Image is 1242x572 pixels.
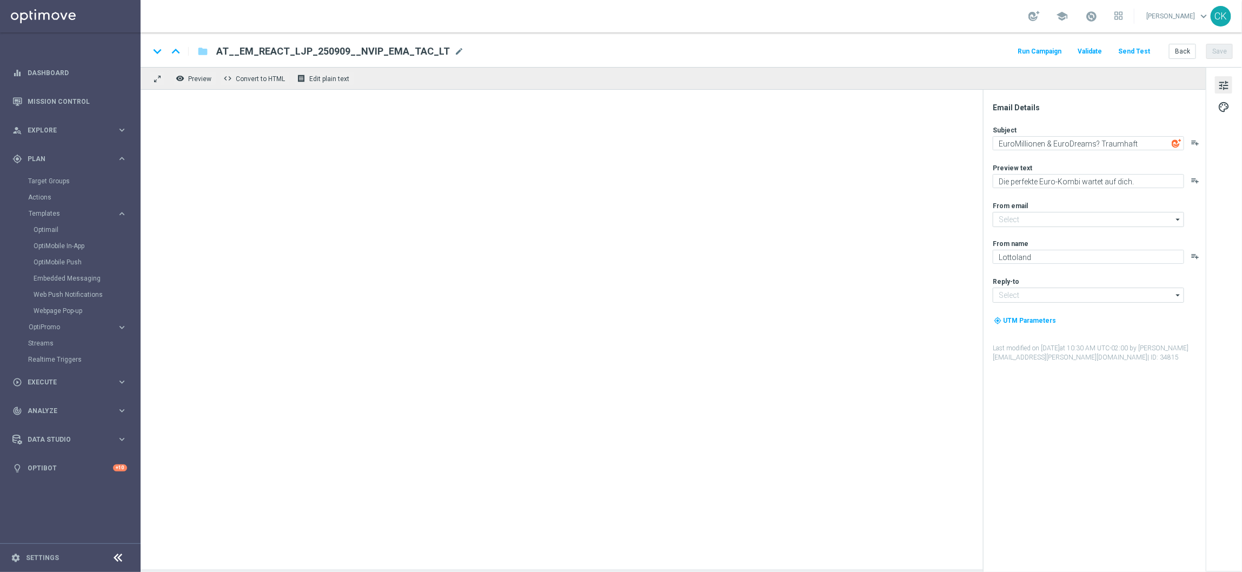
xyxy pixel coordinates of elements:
[216,45,450,58] span: AT__EM_REACT_LJP_250909__NVIP_EMA_TAC_LT
[29,324,106,330] span: OptiPromo
[12,407,128,415] button: track_changes Analyze keyboard_arrow_right
[34,258,112,267] a: OptiMobile Push
[993,103,1205,112] div: Email Details
[28,335,140,351] div: Streams
[12,377,22,387] i: play_circle_outline
[297,74,305,83] i: receipt
[117,377,127,387] i: keyboard_arrow_right
[1117,44,1152,59] button: Send Test
[1003,317,1056,324] span: UTM Parameters
[1076,44,1104,59] button: Validate
[12,126,128,135] button: person_search Explore keyboard_arrow_right
[12,87,127,116] div: Mission Control
[12,97,128,106] button: Mission Control
[34,222,140,238] div: Optimail
[34,254,140,270] div: OptiMobile Push
[28,319,140,335] div: OptiPromo
[1056,10,1068,22] span: school
[196,43,209,60] button: folder
[1172,138,1181,148] img: optiGenie.svg
[188,75,211,83] span: Preview
[223,74,232,83] span: code
[1218,78,1230,92] span: tune
[12,69,128,77] button: equalizer Dashboard
[28,351,140,368] div: Realtime Triggers
[34,303,140,319] div: Webpage Pop-up
[117,322,127,332] i: keyboard_arrow_right
[12,406,22,416] i: track_changes
[113,464,127,471] div: +10
[11,553,21,563] i: settings
[34,238,140,254] div: OptiMobile In-App
[12,155,128,163] button: gps_fixed Plan keyboard_arrow_right
[1198,10,1210,22] span: keyboard_arrow_down
[993,240,1028,248] label: From name
[1169,44,1196,59] button: Back
[12,435,128,444] button: Data Studio keyboard_arrow_right
[1016,44,1063,59] button: Run Campaign
[294,71,354,85] button: receipt Edit plain text
[28,355,112,364] a: Realtime Triggers
[34,307,112,315] a: Webpage Pop-up
[1191,176,1199,185] button: playlist_add
[1191,138,1199,147] button: playlist_add
[993,126,1017,135] label: Subject
[1173,288,1184,302] i: arrow_drop_down
[176,74,184,83] i: remove_red_eye
[993,288,1184,303] input: Select
[117,209,127,219] i: keyboard_arrow_right
[236,75,285,83] span: Convert to HTML
[28,436,117,443] span: Data Studio
[173,71,216,85] button: remove_red_eye Preview
[12,154,117,164] div: Plan
[28,127,117,134] span: Explore
[28,209,128,218] button: Templates keyboard_arrow_right
[34,290,112,299] a: Web Push Notifications
[12,378,128,387] button: play_circle_outline Execute keyboard_arrow_right
[993,344,1205,362] label: Last modified on [DATE] at 10:30 AM UTC-02:00 by [PERSON_NAME][EMAIL_ADDRESS][PERSON_NAME][DOMAIN...
[34,225,112,234] a: Optimail
[12,125,22,135] i: person_search
[993,202,1028,210] label: From email
[12,464,128,473] button: lightbulb Optibot +10
[34,242,112,250] a: OptiMobile In-App
[28,205,140,319] div: Templates
[1218,100,1230,114] span: palette
[221,71,290,85] button: code Convert to HTML
[1078,48,1102,55] span: Validate
[12,58,127,87] div: Dashboard
[117,125,127,135] i: keyboard_arrow_right
[993,164,1032,172] label: Preview text
[29,210,117,217] div: Templates
[28,156,117,162] span: Plan
[12,154,22,164] i: gps_fixed
[117,154,127,164] i: keyboard_arrow_right
[12,463,22,473] i: lightbulb
[34,274,112,283] a: Embedded Messaging
[1215,98,1232,115] button: palette
[994,317,1001,324] i: my_location
[168,43,184,59] i: keyboard_arrow_up
[993,212,1184,227] input: Select
[1191,252,1199,261] button: playlist_add
[12,435,117,444] div: Data Studio
[29,210,106,217] span: Templates
[993,277,1019,286] label: Reply-to
[1173,212,1184,227] i: arrow_drop_down
[28,454,113,482] a: Optibot
[1215,76,1232,94] button: tune
[28,339,112,348] a: Streams
[28,193,112,202] a: Actions
[28,189,140,205] div: Actions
